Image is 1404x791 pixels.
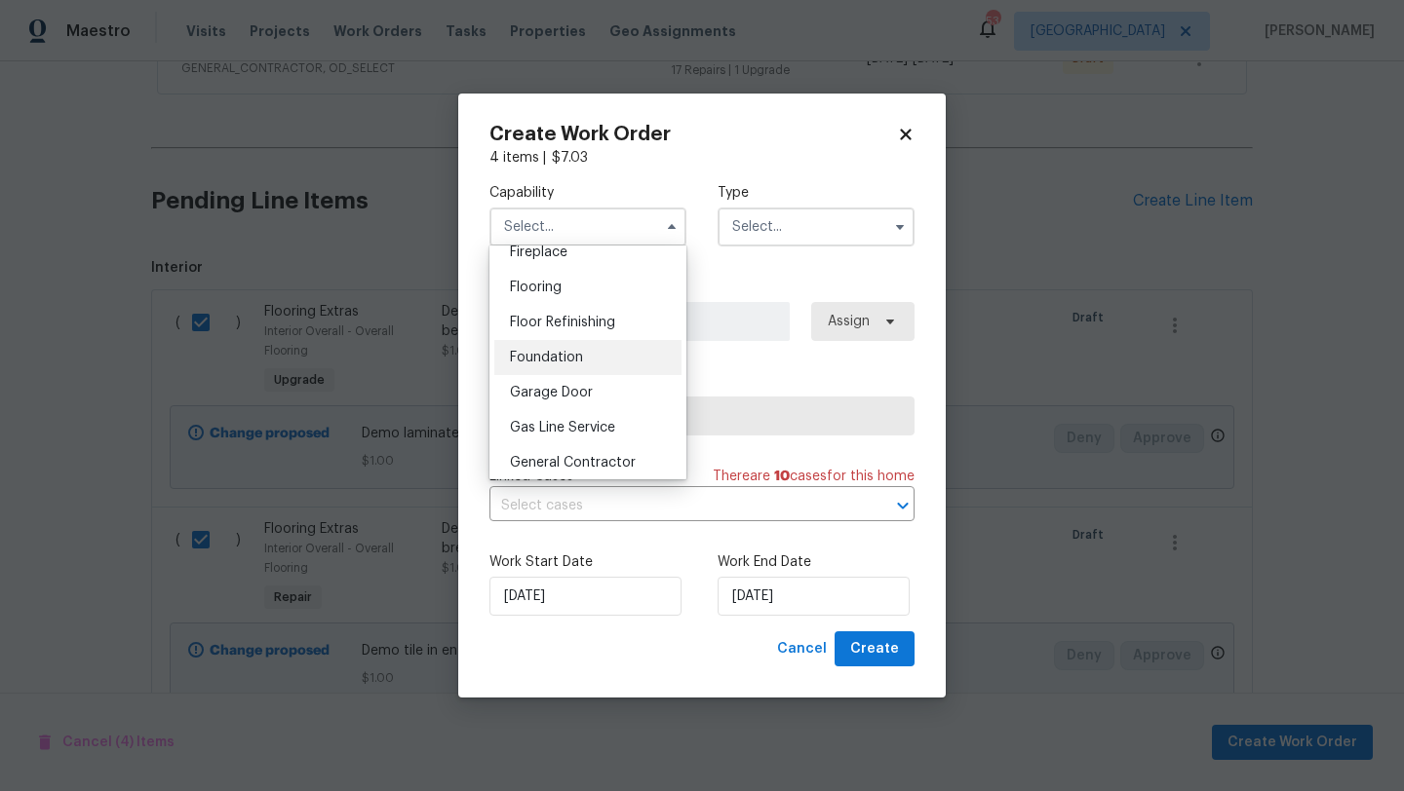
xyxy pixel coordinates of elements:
input: Select cases [489,491,860,521]
h2: Create Work Order [489,125,897,144]
span: Foundation [510,351,583,364]
span: General Contractor [510,456,636,470]
span: Gas Line Service [510,421,615,434]
span: $ 7.03 [552,151,588,165]
span: Assign [828,312,870,331]
button: Cancel [769,631,835,667]
label: Work End Date [718,552,915,572]
span: Floor Refinishing [510,316,615,329]
div: 4 items | [489,148,915,168]
span: Cancel [777,637,827,661]
span: Fireplace [510,245,567,259]
input: Select... [489,207,686,246]
span: Flooring [510,281,562,294]
span: Select trade partner [506,406,898,426]
label: Work Start Date [489,552,686,572]
button: Show options [888,215,912,239]
span: There are case s for this home [713,467,915,486]
button: Hide options [660,215,683,239]
input: Select... [718,207,915,246]
span: Create [850,637,899,661]
label: Work Order Manager [489,278,915,297]
span: 10 [774,470,790,483]
label: Type [718,183,915,203]
input: M/D/YYYY [489,577,682,616]
label: Trade Partner [489,372,915,392]
input: M/D/YYYY [718,577,910,616]
button: Open [889,492,916,519]
label: Capability [489,183,686,203]
button: Create [835,631,915,667]
span: Garage Door [510,386,593,399]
